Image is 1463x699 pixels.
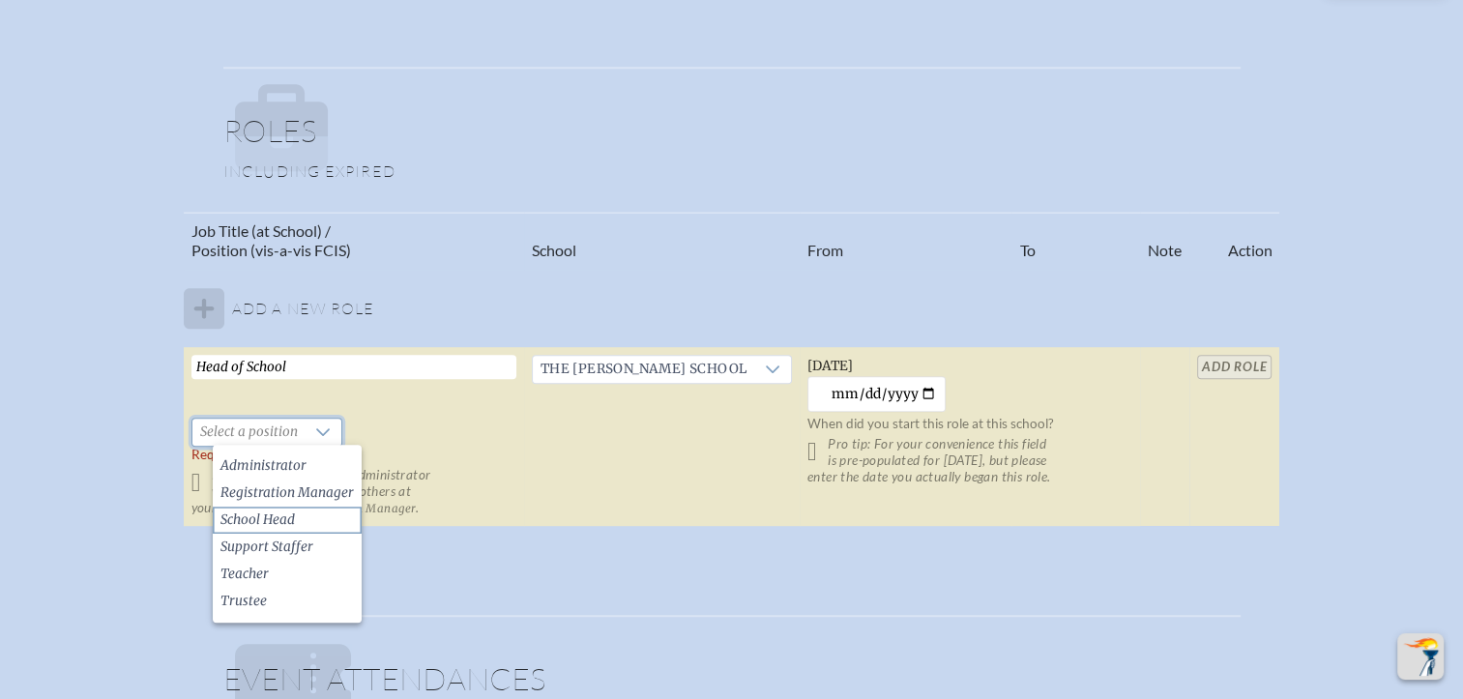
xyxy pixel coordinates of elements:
[213,588,362,615] li: Trustee
[191,467,516,516] p: Pro tip: If you are a non-administrator with authority to register others at your school, select .
[807,416,1132,432] p: When did you start this role at this school?
[213,507,362,534] li: School Head
[807,436,1132,485] p: Pro tip: For your convenience this field is pre-populated for [DATE], but please enter the date y...
[192,419,306,446] span: Select a position
[220,483,354,503] span: Registration Manager
[213,561,362,588] li: Teacher
[1189,213,1279,269] th: Action
[807,358,853,374] span: [DATE]
[220,538,313,557] span: Support Staffer
[184,213,524,269] th: Job Title (at School) / Position (vis-a-vis FCIS)
[220,565,269,584] span: Teacher
[223,115,1241,161] h1: Roles
[1401,637,1440,676] img: To the top
[533,356,755,383] span: The Cushman School
[1397,633,1444,680] button: Scroll Top
[220,510,295,530] span: School Head
[213,452,362,480] li: Administrator
[220,456,307,476] span: Administrator
[524,213,800,269] th: School
[1140,213,1189,269] th: Note
[191,447,245,462] span: Required
[191,355,516,379] input: Job Title, eg, Science Teacher, 5th Grade
[223,161,1241,181] p: Including expired
[213,480,362,507] li: Registration Manager
[220,592,267,611] span: Trustee
[213,445,362,623] ul: Option List
[213,534,362,561] li: Support Staffer
[1011,213,1140,269] th: To
[800,213,1011,269] th: From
